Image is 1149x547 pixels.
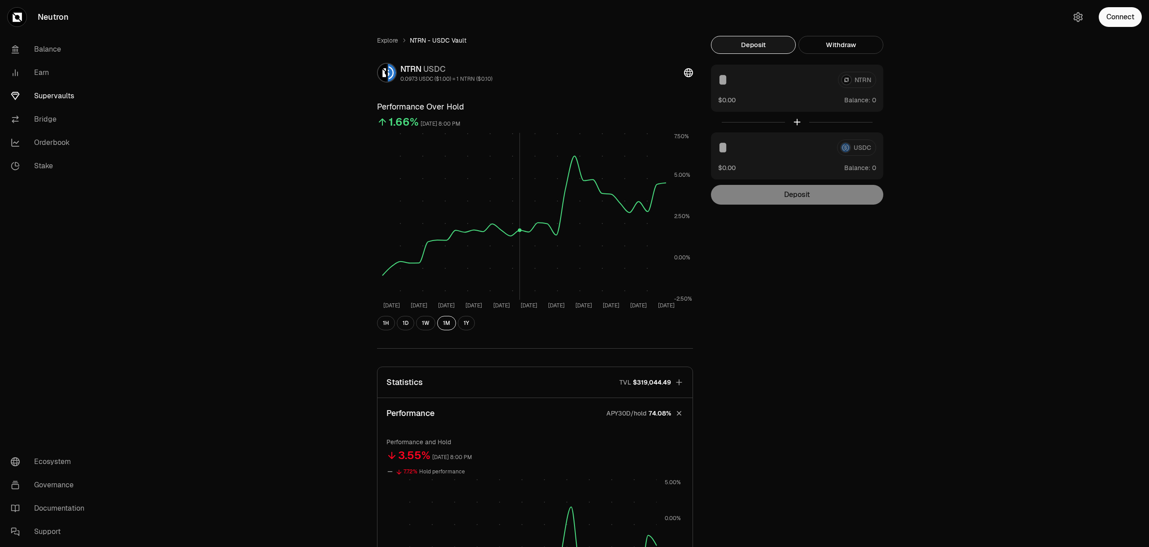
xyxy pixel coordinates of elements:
tspan: [DATE] [438,302,455,309]
div: 3.55% [398,448,430,463]
tspan: [DATE] [411,302,427,309]
button: Withdraw [798,36,883,54]
tspan: [DATE] [575,302,592,309]
tspan: 5.00% [665,479,681,486]
button: 1M [437,316,456,330]
tspan: 7.50% [674,133,689,140]
tspan: [DATE] [603,302,619,309]
nav: breadcrumb [377,36,693,45]
span: Balance: [844,96,870,105]
a: Bridge [4,108,97,131]
span: $319,044.49 [633,378,671,387]
div: NTRN [400,63,492,75]
a: Stake [4,154,97,178]
span: 74.08% [649,409,671,418]
button: PerformanceAPY30D/hold74.08% [377,398,693,429]
span: Balance: [844,163,870,172]
button: Deposit [711,36,796,54]
a: Ecosystem [4,450,97,473]
div: Hold performance [419,467,465,477]
p: APY30D/hold [606,409,647,418]
button: Connect [1099,7,1142,27]
p: Performance and Hold [386,438,684,446]
div: 0.0973 USDC ($1.00) = 1 NTRN ($0.10) [400,75,492,83]
button: StatisticsTVL$319,044.49 [377,367,693,398]
span: USDC [423,64,446,74]
a: Documentation [4,497,97,520]
tspan: [DATE] [658,302,675,309]
button: 1D [397,316,414,330]
tspan: -2.50% [674,295,692,302]
a: Orderbook [4,131,97,154]
tspan: 2.50% [674,213,690,220]
span: NTRN - USDC Vault [410,36,466,45]
button: 1H [377,316,395,330]
tspan: 0.00% [665,515,681,522]
button: 1W [416,316,435,330]
div: 1.66% [389,115,419,129]
p: Statistics [386,376,423,389]
tspan: [DATE] [465,302,482,309]
h3: Performance Over Hold [377,101,693,113]
tspan: [DATE] [548,302,565,309]
div: [DATE] 8:00 PM [432,452,472,463]
a: Explore [377,36,398,45]
p: Performance [386,407,434,420]
a: Balance [4,38,97,61]
tspan: [DATE] [630,302,647,309]
a: Governance [4,473,97,497]
div: 7.72% [403,467,417,477]
tspan: 0.00% [674,254,690,261]
tspan: [DATE] [493,302,510,309]
a: Supervaults [4,84,97,108]
tspan: [DATE] [383,302,400,309]
button: $0.00 [718,163,736,172]
div: [DATE] 8:00 PM [421,119,460,129]
tspan: 5.00% [674,171,690,179]
img: USDC Logo [388,64,396,82]
tspan: [DATE] [521,302,537,309]
button: 1Y [458,316,475,330]
a: Support [4,520,97,543]
p: TVL [619,378,631,387]
button: $0.00 [718,95,736,105]
a: Earn [4,61,97,84]
img: NTRN Logo [378,64,386,82]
